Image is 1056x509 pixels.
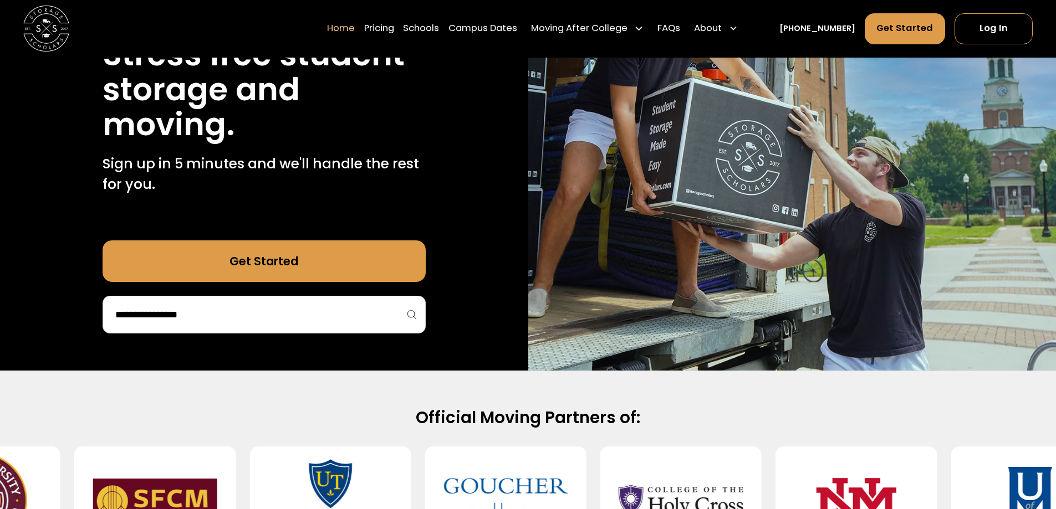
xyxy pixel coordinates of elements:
h1: Stress free student storage and moving. [103,37,426,142]
div: Moving After College [527,13,649,45]
a: Schools [403,13,439,45]
a: [PHONE_NUMBER] [779,23,855,35]
img: Storage Scholars main logo [23,6,69,52]
div: About [690,13,743,45]
a: Campus Dates [448,13,517,45]
a: Pricing [364,13,394,45]
a: home [23,6,69,52]
h2: Official Moving Partners of: [159,407,897,428]
a: Get Started [865,13,946,44]
div: Moving After College [531,22,628,36]
a: Get Started [103,240,426,282]
div: About [694,22,722,36]
a: FAQs [657,13,680,45]
p: Sign up in 5 minutes and we'll handle the rest for you. [103,153,426,195]
a: Log In [955,13,1033,44]
a: Home [327,13,355,45]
